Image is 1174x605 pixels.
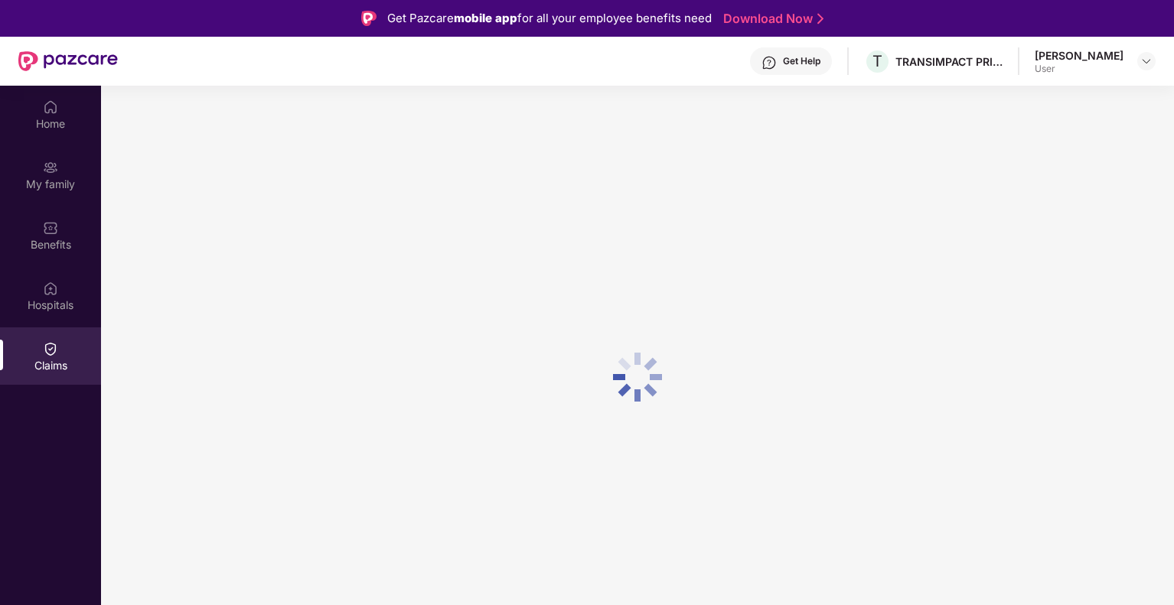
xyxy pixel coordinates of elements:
div: [PERSON_NAME] [1035,48,1123,63]
img: Logo [361,11,377,26]
strong: mobile app [454,11,517,25]
div: User [1035,63,1123,75]
img: svg+xml;base64,PHN2ZyBpZD0iSGVscC0zMngzMiIgeG1sbnM9Imh0dHA6Ly93d3cudzMub3JnLzIwMDAvc3ZnIiB3aWR0aD... [761,55,777,70]
img: svg+xml;base64,PHN2ZyBpZD0iSG9zcGl0YWxzIiB4bWxucz0iaHR0cDovL3d3dy53My5vcmcvMjAwMC9zdmciIHdpZHRoPS... [43,281,58,296]
span: T [872,52,882,70]
img: svg+xml;base64,PHN2ZyBpZD0iRHJvcGRvd24tMzJ4MzIiIHhtbG5zPSJodHRwOi8vd3d3LnczLm9yZy8yMDAwL3N2ZyIgd2... [1140,55,1153,67]
div: TRANSIMPACT PRIVATE LIMITED [895,54,1003,69]
img: svg+xml;base64,PHN2ZyBpZD0iQ2xhaW0iIHhtbG5zPSJodHRwOi8vd3d3LnczLm9yZy8yMDAwL3N2ZyIgd2lkdGg9IjIwIi... [43,341,58,356]
img: Stroke [817,11,823,27]
img: svg+xml;base64,PHN2ZyBpZD0iQmVuZWZpdHMiIHhtbG5zPSJodHRwOi8vd3d3LnczLm9yZy8yMDAwL3N2ZyIgd2lkdGg9Ij... [43,220,58,236]
a: Download Now [723,11,819,27]
div: Get Help [783,55,820,67]
div: Get Pazcare for all your employee benefits need [387,9,712,28]
img: svg+xml;base64,PHN2ZyB3aWR0aD0iMjAiIGhlaWdodD0iMjAiIHZpZXdCb3g9IjAgMCAyMCAyMCIgZmlsbD0ibm9uZSIgeG... [43,160,58,175]
img: svg+xml;base64,PHN2ZyBpZD0iSG9tZSIgeG1sbnM9Imh0dHA6Ly93d3cudzMub3JnLzIwMDAvc3ZnIiB3aWR0aD0iMjAiIG... [43,99,58,115]
img: New Pazcare Logo [18,51,118,71]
